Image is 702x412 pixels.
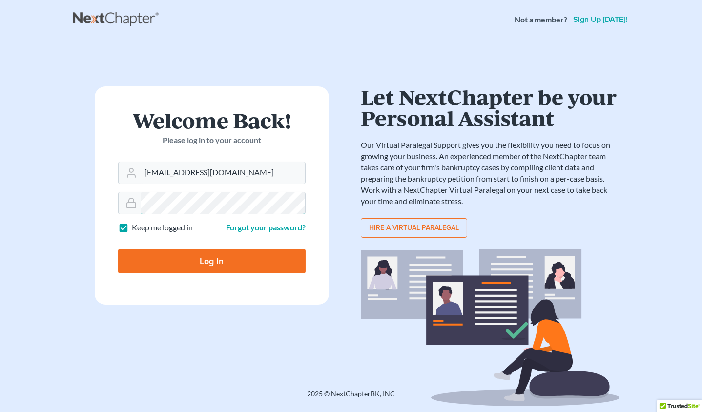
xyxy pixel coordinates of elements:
p: Our Virtual Paralegal Support gives you the flexibility you need to focus on growing your busines... [361,140,619,206]
div: 2025 © NextChapterBK, INC [73,389,629,407]
a: Hire a virtual paralegal [361,218,467,238]
h1: Let NextChapter be your Personal Assistant [361,86,619,128]
a: Forgot your password? [226,223,306,232]
p: Please log in to your account [118,135,306,146]
label: Keep me logged in [132,222,193,233]
h1: Welcome Back! [118,110,306,131]
a: Sign up [DATE]! [571,16,629,23]
strong: Not a member? [515,14,567,25]
input: Log In [118,249,306,273]
input: Email Address [141,162,305,184]
img: virtual_paralegal_bg-b12c8cf30858a2b2c02ea913d52db5c468ecc422855d04272ea22d19010d70dc.svg [361,249,619,406]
